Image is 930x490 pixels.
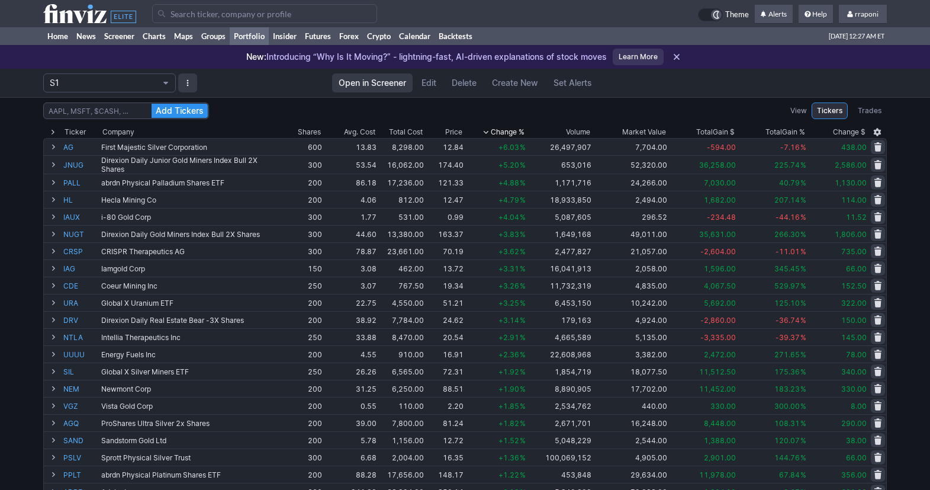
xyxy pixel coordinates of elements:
[281,155,323,174] td: 300
[593,311,668,328] td: 4,924.00
[378,155,425,174] td: 16,062.00
[323,414,378,431] td: 39.00
[425,225,465,242] td: 163.37
[415,73,443,92] a: Edit
[498,367,519,376] span: +1.92
[323,363,378,380] td: 26.26
[846,264,867,273] span: 66.00
[520,196,526,204] span: %
[63,380,99,397] a: NEM
[100,27,139,45] a: Screener
[696,126,713,138] span: Total
[498,230,519,239] span: +3.83
[425,242,465,260] td: 70.19
[698,8,749,21] a: Theme
[63,312,99,328] a: DRV
[378,191,425,208] td: 812.00
[841,333,867,342] span: 145.00
[425,414,465,431] td: 81.24
[774,385,800,393] span: 183.23
[139,27,170,45] a: Charts
[800,213,806,222] span: %
[281,277,323,294] td: 250
[452,77,477,89] span: Delete
[63,174,99,191] a: PALL
[520,333,526,342] span: %
[841,247,867,256] span: 735.00
[323,328,378,345] td: 33.88
[101,316,279,325] div: Direxion Daily Real Estate Bear -3X Shares
[425,260,465,277] td: 13.72
[829,27,884,45] span: [DATE] 12:27 AM ET
[593,242,668,260] td: 21,057.00
[704,281,736,290] span: 4,067.50
[43,103,209,119] input: Search
[378,242,425,260] td: 23,661.00
[378,414,425,431] td: 7,800.00
[421,77,436,89] span: Edit
[707,213,736,222] span: -234.48
[498,419,519,428] span: +1.82
[593,208,668,225] td: 296.52
[101,350,279,359] div: Energy Fuels Inc
[527,380,593,397] td: 8,890,905
[63,432,99,449] a: SAND
[332,73,413,92] a: Open in Screener
[593,294,668,311] td: 10,242.00
[101,419,279,428] div: ProShares Ultra Silver 2x Shares
[841,196,867,204] span: 114.00
[775,247,800,256] span: -11.01
[833,126,865,138] span: Change $
[378,294,425,311] td: 4,550.00
[527,414,593,431] td: 2,671,701
[774,419,800,428] span: 108.31
[704,299,736,308] span: 5,692.00
[527,277,593,294] td: 11,732,319
[707,143,736,152] span: -594.00
[520,385,526,393] span: %
[755,5,793,24] a: Alerts
[395,27,435,45] a: Calendar
[485,73,545,92] a: Create New
[725,8,749,21] span: Theme
[63,346,99,363] a: UUUU
[699,367,736,376] span: 11,512.50
[63,277,99,294] a: CDE
[593,328,668,345] td: 5,135.00
[323,191,378,208] td: 4.06
[835,161,867,169] span: 2,586.00
[323,225,378,242] td: 44.60
[593,174,668,191] td: 24,266.00
[775,213,800,222] span: -44.16
[43,126,62,138] div: Expand All
[774,281,800,290] span: 529.97
[527,260,593,277] td: 16,041,913
[281,138,323,155] td: 600
[425,397,465,414] td: 2.20
[774,230,800,239] span: 266.30
[593,345,668,363] td: 3,382.00
[323,380,378,397] td: 31.25
[378,311,425,328] td: 7,784.00
[520,230,526,239] span: %
[378,380,425,397] td: 6,250.00
[800,196,806,204] span: %
[101,367,279,376] div: Global X Silver Miners ETF
[101,281,279,290] div: Coeur Mining Inc
[704,419,736,428] span: 8,448.00
[101,156,279,174] div: Direxion Daily Junior Gold Miners Index Bull 2X Shares
[593,277,668,294] td: 4,835.00
[101,333,279,342] div: Intellia Therapeutics Inc
[710,402,736,411] span: 330.00
[50,77,157,89] span: S1
[43,73,176,92] button: Portfolio
[323,294,378,311] td: 22.75
[425,155,465,174] td: 174.40
[593,138,668,155] td: 7,704.00
[298,126,321,138] div: Shares
[800,350,806,359] span: %
[101,230,279,239] div: Direxion Daily Gold Miners Index Bull 2X Shares
[699,230,736,239] span: 35,631.00
[851,402,867,411] span: 8.00
[435,27,477,45] a: Backtests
